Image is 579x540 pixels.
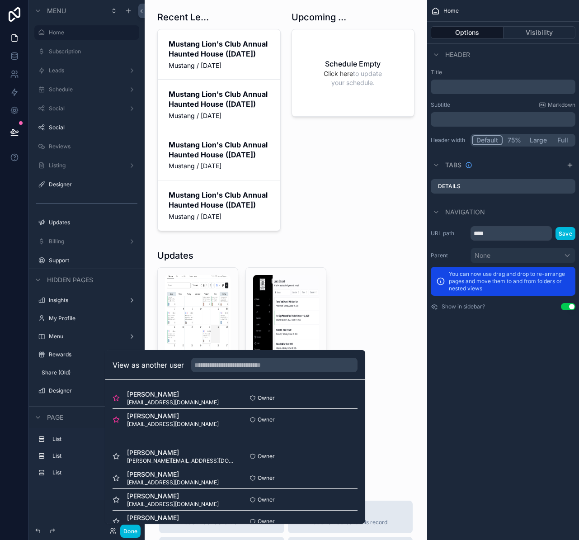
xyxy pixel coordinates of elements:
[127,479,219,486] span: [EMAIL_ADDRESS][DOMAIN_NAME]
[47,6,66,15] span: Menu
[472,135,503,145] button: Default
[445,50,470,59] span: Header
[431,230,467,237] label: URL path
[526,135,551,145] button: Large
[548,101,575,109] span: Markdown
[49,219,134,226] label: Updates
[431,69,575,76] label: Title
[42,369,134,376] label: Share (Old)
[49,162,121,169] label: Listing
[49,351,134,358] label: Rewards
[431,137,467,144] label: Header width
[127,399,219,406] span: [EMAIL_ADDRESS][DOMAIN_NAME]
[431,112,575,127] div: scrollable content
[49,297,121,304] label: Insights
[49,105,121,112] label: Social
[49,48,134,55] label: Subscription
[127,492,219,501] span: [PERSON_NAME]
[113,360,184,370] h2: View as another user
[504,26,576,39] button: Visibility
[47,275,93,284] span: Hidden pages
[443,7,459,14] span: Home
[49,124,134,131] label: Social
[258,496,275,503] span: Owner
[49,181,134,188] label: Designer
[52,469,132,476] label: List
[52,436,132,443] label: List
[127,522,219,530] span: [EMAIL_ADDRESS][DOMAIN_NAME]
[431,252,467,259] label: Parent
[49,86,121,93] label: Schedule
[49,67,121,74] label: Leads
[431,101,450,109] label: Subtitle
[49,315,134,322] label: My Profile
[258,416,275,423] span: Owner
[127,513,219,522] span: [PERSON_NAME]
[475,251,490,260] span: None
[258,474,275,482] span: Owner
[127,412,219,421] span: [PERSON_NAME]
[555,227,575,240] button: Save
[127,448,235,457] span: [PERSON_NAME]
[539,101,575,109] a: Markdown
[49,29,134,36] label: Home
[127,470,219,479] span: [PERSON_NAME]
[127,421,219,428] span: [EMAIL_ADDRESS][DOMAIN_NAME]
[49,238,121,245] label: Billing
[49,387,134,394] label: Designer
[127,457,235,464] span: [PERSON_NAME][EMAIL_ADDRESS][DOMAIN_NAME]
[431,26,504,39] button: Options
[449,270,570,292] p: You can now use drag and drop to re-arrange pages and move them to and from folders or nested views
[29,428,145,489] div: scrollable content
[49,143,134,150] label: Reviews
[438,183,461,190] label: Details
[127,501,219,508] span: [EMAIL_ADDRESS][DOMAIN_NAME]
[551,135,574,145] button: Full
[49,257,134,264] label: Support
[445,208,485,217] span: Navigation
[431,80,575,94] div: scrollable content
[120,525,141,538] button: Done
[52,452,132,459] label: List
[442,303,485,310] label: Show in sidebar?
[258,518,275,525] span: Owner
[471,248,575,263] button: None
[258,453,275,460] span: Owner
[258,394,275,402] span: Owner
[503,135,526,145] button: 75%
[49,333,121,340] label: Menu
[445,161,461,170] span: Tabs
[47,413,63,422] span: Page
[127,390,219,399] span: [PERSON_NAME]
